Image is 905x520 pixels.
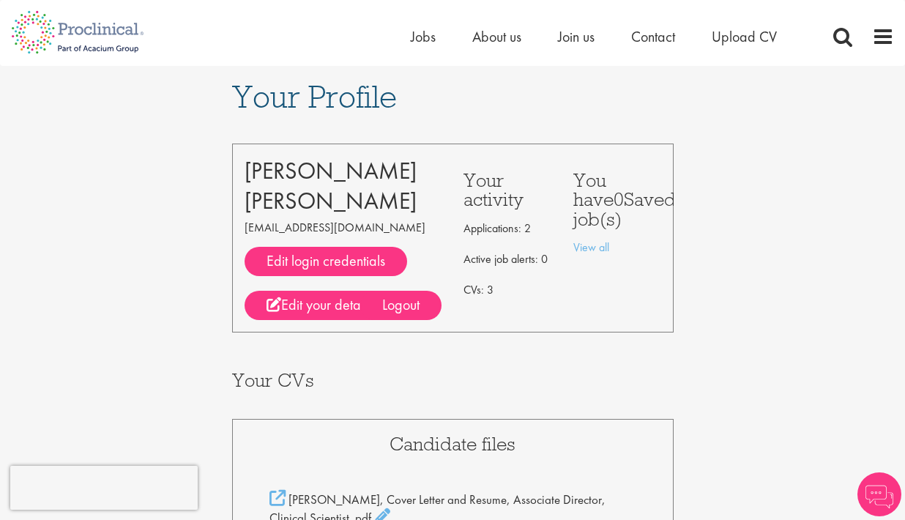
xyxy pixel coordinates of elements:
p: [EMAIL_ADDRESS][DOMAIN_NAME] [245,216,442,239]
p: Applications: 2 [463,217,551,240]
h3: Your activity [463,171,551,209]
h3: You have Saved job(s) [573,171,661,229]
div: [PERSON_NAME] [245,156,442,186]
span: Your Profile [232,77,397,116]
a: Jobs [411,27,436,46]
h3: Candidate files [262,434,644,453]
a: Join us [558,27,595,46]
a: View all [573,239,609,255]
img: Chatbot [857,472,901,516]
a: Contact [631,27,675,46]
p: Active job alerts: 0 [463,248,551,271]
a: Edit login credentials [245,247,407,276]
div: [PERSON_NAME] [245,186,442,216]
iframe: reCAPTCHA [10,466,198,510]
span: 0 [614,187,624,211]
p: CVs: 3 [463,278,551,302]
a: Edit your details [245,291,394,320]
h3: Your CVs [232,371,674,390]
a: Upload CV [712,27,777,46]
div: Logout [360,291,442,320]
a: About us [472,27,521,46]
